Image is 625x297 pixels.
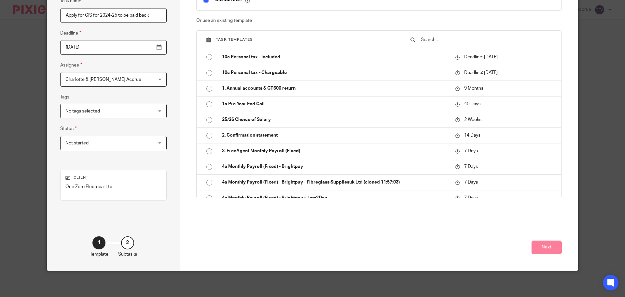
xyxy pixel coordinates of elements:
[60,125,77,132] label: Status
[65,175,161,180] p: Client
[222,85,449,92] p: 1. Annual accounts & CT600 return
[532,241,562,255] button: Next
[60,40,167,55] input: Use the arrow keys to pick a date
[222,195,449,201] p: 4a Monthly Payroll (Fixed) - Brightpay - Jam2Day
[464,55,498,59] span: Deadline: [DATE]
[464,102,480,106] span: 40 Days
[196,17,562,24] p: Or use an existing template
[222,132,449,139] p: 2. Confirmation statement
[464,164,478,169] span: 7 Days
[60,94,69,100] label: Tags
[464,133,480,138] span: 14 Days
[222,163,449,170] p: 4a Monthly Payroll (Fixed) - Brightpay
[60,29,81,37] label: Deadline
[60,8,167,23] input: Task name
[121,236,134,249] div: 2
[222,54,449,60] p: 10a Personal tax - Included
[222,101,449,107] p: 1a Pre Year End Call
[65,184,161,190] p: One Zero Electrical Ltd
[222,116,449,123] p: 25/26 Choice of Salary
[464,180,478,185] span: 7 Days
[92,236,105,249] div: 1
[464,70,498,75] span: Deadline: [DATE]
[464,86,483,91] span: 9 Months
[65,141,89,145] span: Not started
[65,109,100,113] span: No tags selected
[60,61,82,69] label: Assignee
[222,179,449,186] p: 4a Monthly Payroll (Fixed) - Brightpay - Fibreglass Suppliesuk Ltd (cloned 11:57:03)
[464,117,481,122] span: 2 Weeks
[464,149,478,153] span: 7 Days
[222,69,449,76] p: 10c Personal tax - Chargeable
[464,196,478,200] span: 7 Days
[118,251,137,258] p: Subtasks
[216,38,253,41] span: Task templates
[65,77,141,82] span: Charlotte & [PERSON_NAME] Accrue
[420,36,555,43] input: Search...
[90,251,108,258] p: Template
[222,148,449,154] p: 3. FreeAgent Monthly Payroll (Fixed)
